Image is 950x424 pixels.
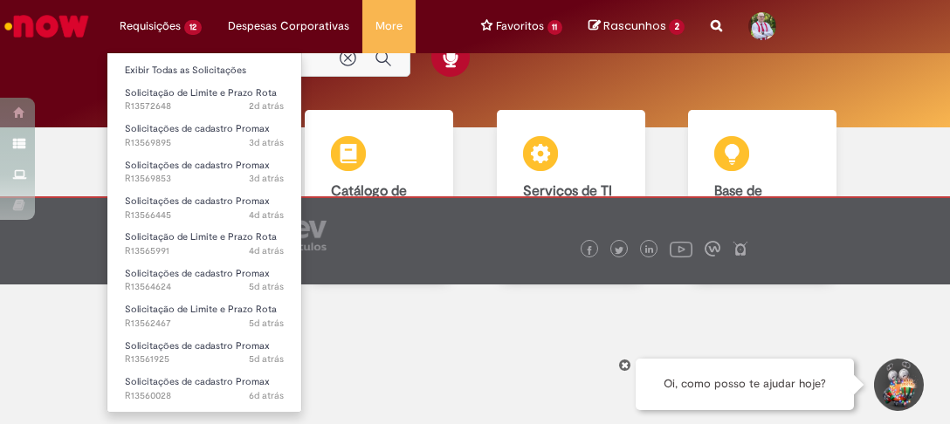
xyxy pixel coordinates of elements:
[249,280,284,293] time: 24/09/2025 18:06:05
[125,172,284,186] span: R13569853
[125,159,270,172] span: Solicitações de cadastro Promax
[107,156,301,188] a: Aberto R13569853 : Solicitações de cadastro Promax
[120,17,181,35] span: Requisições
[125,339,270,352] span: Solicitações de cadastro Promax
[125,230,277,243] span: Solicitação de Limite e Prazo Rota
[107,264,301,297] a: Aberto R13564624 : Solicitações de cadastro Promax
[228,17,349,35] span: Despesas Corporativas
[523,182,612,200] b: Serviços de TI
[670,237,692,260] img: logo_footer_youtube.png
[125,280,284,294] span: R13564624
[2,9,92,44] img: ServiceNow
[589,17,685,34] a: No momento, sua lista de rascunhos tem 2 Itens
[249,244,284,257] time: 25/09/2025 11:05:45
[375,17,403,35] span: More
[249,244,284,257] span: 4d atrás
[125,136,284,150] span: R13569895
[125,195,270,208] span: Solicitações de cadastro Promax
[249,317,284,330] time: 24/09/2025 11:21:14
[249,209,284,222] span: 4d atrás
[107,228,301,260] a: Aberto R13565991 : Solicitação de Limite e Prazo Rota
[645,245,654,256] img: logo_footer_linkedin.png
[107,300,301,332] a: Aberto R13562467 : Solicitação de Limite e Prazo Rota
[733,241,748,256] img: logo_footer_naosei.png
[249,99,284,113] span: 2d atrás
[585,246,594,255] img: logo_footer_facebook.png
[667,110,859,278] a: Base de Conhecimento Consulte e aprenda
[669,19,685,35] span: 2
[107,61,301,80] a: Exibir Todas as Solicitações
[714,182,807,215] b: Base de Conhecimento
[249,99,284,113] time: 27/09/2025 08:35:27
[249,280,284,293] span: 5d atrás
[107,373,301,405] a: Aberto R13560028 : Solicitações de cadastro Promax
[603,17,666,34] span: Rascunhos
[249,317,284,330] span: 5d atrás
[249,172,284,185] time: 26/09/2025 10:40:41
[496,17,544,35] span: Favoritos
[249,136,284,149] time: 26/09/2025 10:48:43
[249,352,284,366] time: 24/09/2025 10:03:18
[125,209,284,222] span: R13566445
[125,267,270,280] span: Solicitações de cadastro Promax
[125,244,284,258] span: R13565991
[547,20,563,35] span: 11
[125,303,277,316] span: Solicitação de Limite e Prazo Rota
[475,110,667,278] a: Serviços de TI Encontre ajuda
[125,411,270,424] span: Solicitações de cadastro Promax
[107,52,302,413] ul: Requisições
[125,375,270,388] span: Solicitações de cadastro Promax
[107,337,301,369] a: Aberto R13561925 : Solicitações de cadastro Promax
[107,120,301,152] a: Aberto R13569895 : Solicitações de cadastro Promax
[125,317,284,331] span: R13562467
[184,20,202,35] span: 12
[871,359,924,411] button: Iniciar Conversa de Suporte
[125,86,277,99] span: Solicitação de Limite e Prazo Rota
[284,110,476,278] a: Catálogo de Ofertas Abra uma solicitação
[125,99,284,113] span: R13572648
[92,110,284,278] a: Tirar dúvidas Tirar dúvidas com Lupi Assist e Gen Ai
[249,172,284,185] span: 3d atrás
[107,84,301,116] a: Aberto R13572648 : Solicitação de Limite e Prazo Rota
[636,359,854,410] div: Oi, como posso te ajudar hoje?
[249,209,284,222] time: 25/09/2025 12:30:28
[705,241,720,256] img: logo_footer_workplace.png
[125,122,270,135] span: Solicitações de cadastro Promax
[125,352,284,366] span: R13561925
[107,192,301,224] a: Aberto R13566445 : Solicitações de cadastro Promax
[249,389,284,402] time: 23/09/2025 15:57:49
[125,389,284,403] span: R13560028
[615,246,623,255] img: logo_footer_twitter.png
[249,136,284,149] span: 3d atrás
[249,352,284,366] span: 5d atrás
[249,389,284,402] span: 6d atrás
